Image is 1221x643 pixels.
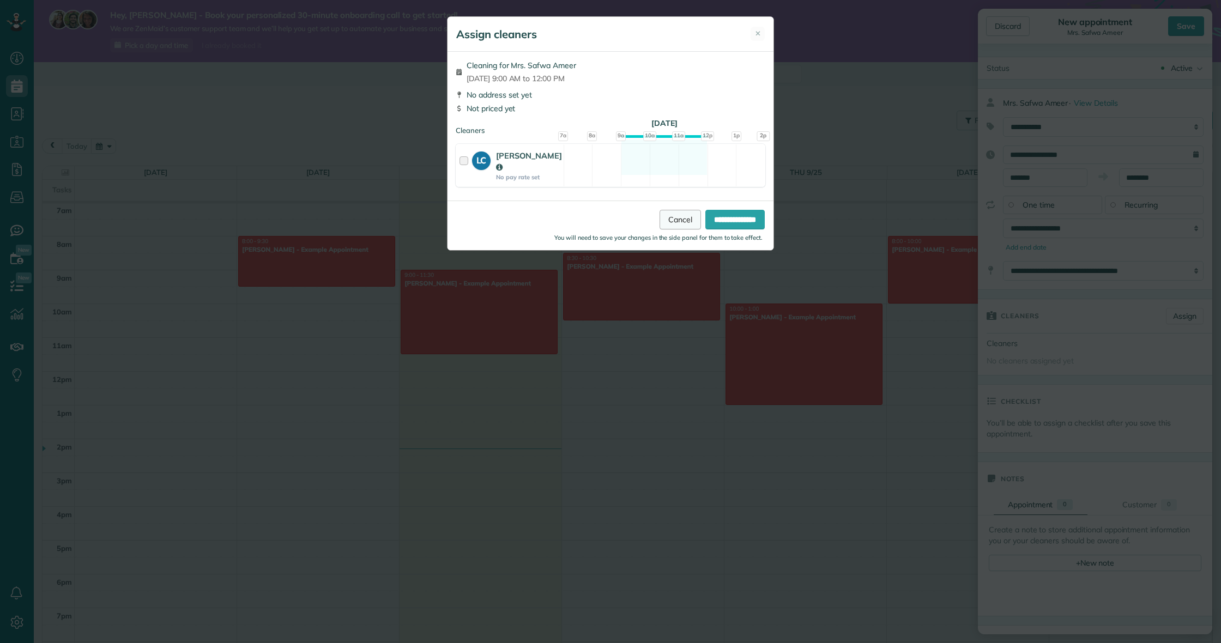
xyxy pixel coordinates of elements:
div: Not priced yet [456,103,765,114]
small: You will need to save your changes in the side panel for them to take effect. [554,234,763,241]
a: Cancel [660,210,701,229]
span: ✕ [755,28,761,39]
strong: [PERSON_NAME] [496,150,562,172]
span: Cleaning for Mrs. Safwa Ameer [467,60,576,71]
div: Cleaners [456,125,765,129]
span: [DATE] 9:00 AM to 12:00 PM [467,73,576,84]
div: No address set yet [456,89,765,100]
strong: No pay rate set [496,173,562,181]
h5: Assign cleaners [456,27,537,42]
strong: LC [472,151,491,167]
